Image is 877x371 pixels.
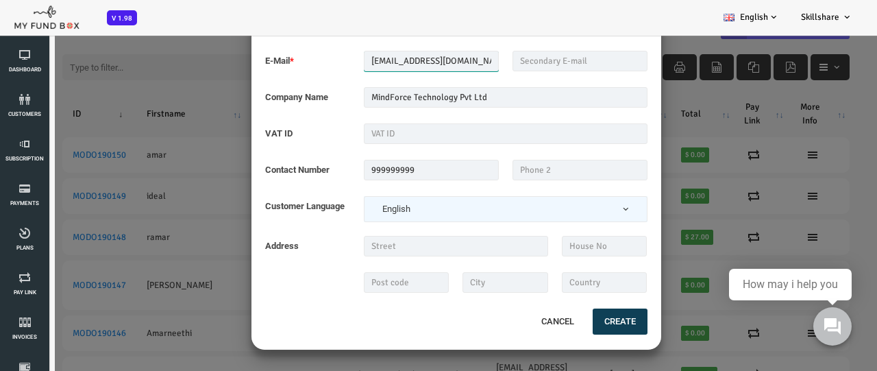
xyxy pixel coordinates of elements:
[802,296,863,357] iframe: Launcher button frame
[478,160,613,180] input: Phone 2
[223,87,323,110] label: Company Name
[743,278,838,291] div: How may i help you
[329,87,613,108] input: Company Name
[223,160,323,182] label: Contact Number
[558,309,613,335] button: Create
[527,272,612,293] input: Country
[329,160,464,180] input: Phone 1
[223,123,323,146] label: VAT ID
[336,202,605,216] span: English
[493,307,552,336] button: Cancel
[107,12,137,23] a: V 1.98
[329,51,464,71] input: Primary E-mail *
[223,51,323,73] label: E-Mail
[329,123,613,144] input: VAT ID
[329,272,414,293] input: Post code
[223,236,323,259] label: Address
[329,236,513,256] input: Street
[223,196,323,219] label: Customer Language
[478,51,613,71] input: Secondary E-mail
[329,14,613,35] input: Customer Name
[428,272,512,293] input: City
[527,236,612,256] input: House No
[107,10,137,25] span: V 1.98
[14,2,79,29] img: mfboff.png
[801,12,839,23] span: Skillshare
[329,196,613,222] span: English
[223,14,323,37] label: Name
